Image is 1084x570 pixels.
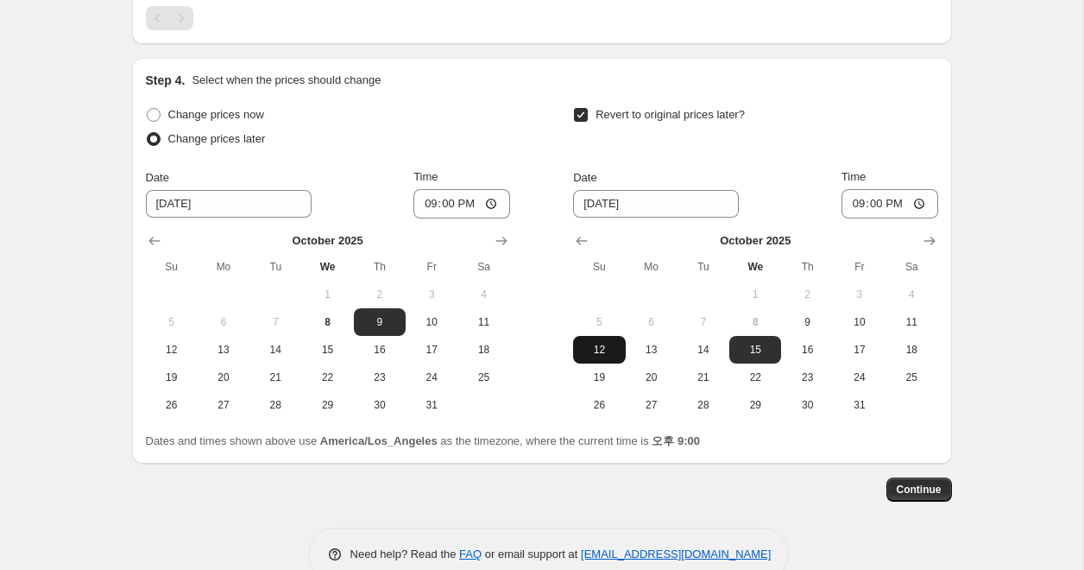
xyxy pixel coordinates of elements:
[573,364,625,391] button: Sunday October 19 2025
[256,343,294,357] span: 14
[885,308,937,336] button: Saturday October 11 2025
[633,370,671,384] span: 20
[413,170,438,183] span: Time
[736,288,774,301] span: 1
[354,281,406,308] button: Thursday October 2 2025
[301,308,353,336] button: Today Wednesday October 8 2025
[361,288,399,301] span: 2
[256,370,294,384] span: 21
[626,308,677,336] button: Monday October 6 2025
[146,434,700,447] span: Dates and times shown above use as the timezone, where the current time is
[457,281,509,308] button: Saturday October 4 2025
[834,308,885,336] button: Friday October 10 2025
[146,308,198,336] button: Sunday October 5 2025
[841,370,879,384] span: 24
[205,398,243,412] span: 27
[684,398,722,412] span: 28
[885,336,937,364] button: Saturday October 18 2025
[573,253,625,281] th: Sunday
[406,391,457,419] button: Friday October 31 2025
[489,229,514,253] button: Show next month, November 2025
[406,364,457,391] button: Friday October 24 2025
[354,253,406,281] th: Thursday
[892,370,930,384] span: 25
[677,336,729,364] button: Tuesday October 14 2025
[308,398,346,412] span: 29
[677,364,729,391] button: Tuesday October 21 2025
[580,398,618,412] span: 26
[684,315,722,329] span: 7
[573,171,596,184] span: Date
[361,315,399,329] span: 9
[788,315,826,329] span: 9
[249,391,301,419] button: Tuesday October 28 2025
[146,171,169,184] span: Date
[573,308,625,336] button: Sunday October 5 2025
[633,398,671,412] span: 27
[301,281,353,308] button: Wednesday October 1 2025
[626,364,677,391] button: Monday October 20 2025
[205,315,243,329] span: 6
[841,315,879,329] span: 10
[413,189,510,218] input: 12:00
[256,315,294,329] span: 7
[142,229,167,253] button: Show previous month, September 2025
[308,288,346,301] span: 1
[781,336,833,364] button: Thursday October 16 2025
[168,132,266,145] span: Change prices later
[168,108,264,121] span: Change prices now
[354,391,406,419] button: Thursday October 30 2025
[788,370,826,384] span: 23
[781,308,833,336] button: Thursday October 9 2025
[684,260,722,274] span: Tu
[684,370,722,384] span: 21
[413,370,451,384] span: 24
[580,343,618,357] span: 12
[413,260,451,274] span: Fr
[146,364,198,391] button: Sunday October 19 2025
[573,391,625,419] button: Sunday October 26 2025
[788,398,826,412] span: 30
[885,253,937,281] th: Saturday
[677,253,729,281] th: Tuesday
[781,391,833,419] button: Thursday October 30 2025
[146,6,193,30] nav: Pagination
[736,370,774,384] span: 22
[354,308,406,336] button: Thursday October 9 2025
[677,308,729,336] button: Tuesday October 7 2025
[153,398,191,412] span: 26
[146,391,198,419] button: Sunday October 26 2025
[464,343,502,357] span: 18
[917,229,942,253] button: Show next month, November 2025
[788,288,826,301] span: 2
[406,253,457,281] th: Friday
[573,336,625,364] button: Sunday October 12 2025
[781,281,833,308] button: Thursday October 2 2025
[633,343,671,357] span: 13
[834,281,885,308] button: Friday October 3 2025
[626,391,677,419] button: Monday October 27 2025
[320,434,438,447] b: America/Los_Angeles
[788,260,826,274] span: Th
[413,315,451,329] span: 10
[198,336,249,364] button: Monday October 13 2025
[354,364,406,391] button: Thursday October 23 2025
[153,315,191,329] span: 5
[892,343,930,357] span: 18
[457,253,509,281] th: Saturday
[464,315,502,329] span: 11
[897,483,942,497] span: Continue
[308,315,346,329] span: 8
[580,315,618,329] span: 5
[892,315,930,329] span: 11
[192,72,381,89] p: Select when the prices should change
[146,336,198,364] button: Sunday October 12 2025
[308,343,346,357] span: 15
[736,398,774,412] span: 29
[457,308,509,336] button: Saturday October 11 2025
[153,343,191,357] span: 12
[459,548,482,560] a: FAQ
[249,336,301,364] button: Tuesday October 14 2025
[301,253,353,281] th: Wednesday
[413,343,451,357] span: 17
